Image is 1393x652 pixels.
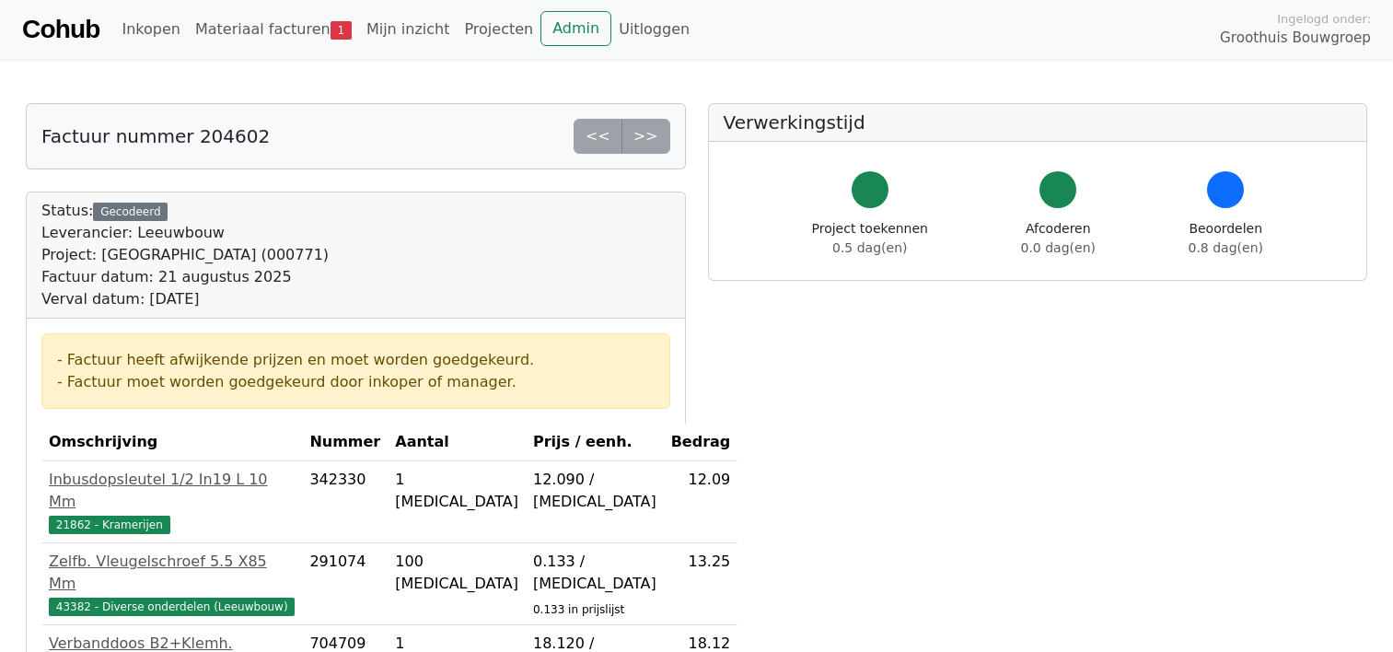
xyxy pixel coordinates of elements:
[724,111,1352,134] h5: Verwerkingstijd
[22,7,99,52] a: Cohub
[395,469,518,513] div: 1 [MEDICAL_DATA]
[540,11,611,46] a: Admin
[57,371,655,393] div: - Factuur moet worden goedgekeurd door inkoper of manager.
[664,424,738,461] th: Bedrag
[533,551,656,595] div: 0.133 / [MEDICAL_DATA]
[832,240,907,255] span: 0.5 dag(en)
[57,349,655,371] div: - Factuur heeft afwijkende prijzen en moet worden goedgekeurd.
[49,516,170,534] span: 21862 - Kramerijen
[664,461,738,543] td: 12.09
[41,244,329,266] div: Project: [GEOGRAPHIC_DATA] (000771)
[331,21,352,40] span: 1
[457,11,540,48] a: Projecten
[114,11,187,48] a: Inkopen
[526,424,664,461] th: Prijs / eenh.
[49,469,295,513] div: Inbusdopsleutel 1/2 In19 L 10 Mm
[533,603,624,616] sub: 0.133 in prijslijst
[49,598,295,616] span: 43382 - Diverse onderdelen (Leeuwbouw)
[41,424,302,461] th: Omschrijving
[812,219,928,258] div: Project toekennen
[359,11,458,48] a: Mijn inzicht
[664,543,738,625] td: 13.25
[395,551,518,595] div: 100 [MEDICAL_DATA]
[49,551,295,595] div: Zelfb. Vleugelschroef 5.5 X85 Mm
[41,288,329,310] div: Verval datum: [DATE]
[41,125,270,147] h5: Factuur nummer 204602
[41,266,329,288] div: Factuur datum: 21 augustus 2025
[188,11,359,48] a: Materiaal facturen1
[533,469,656,513] div: 12.090 / [MEDICAL_DATA]
[1189,219,1263,258] div: Beoordelen
[93,203,168,221] div: Gecodeerd
[49,551,295,617] a: Zelfb. Vleugelschroef 5.5 X85 Mm43382 - Diverse onderdelen (Leeuwbouw)
[1021,219,1096,258] div: Afcoderen
[1220,28,1371,49] span: Groothuis Bouwgroep
[41,200,329,310] div: Status:
[1021,240,1096,255] span: 0.0 dag(en)
[302,461,388,543] td: 342330
[41,222,329,244] div: Leverancier: Leeuwbouw
[611,11,697,48] a: Uitloggen
[388,424,526,461] th: Aantal
[49,469,295,535] a: Inbusdopsleutel 1/2 In19 L 10 Mm21862 - Kramerijen
[1277,10,1371,28] span: Ingelogd onder:
[302,543,388,625] td: 291074
[1189,240,1263,255] span: 0.8 dag(en)
[302,424,388,461] th: Nummer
